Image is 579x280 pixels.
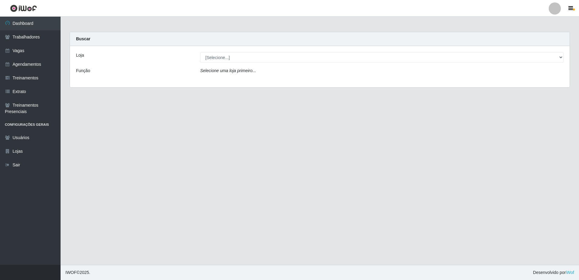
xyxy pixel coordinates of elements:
[566,270,574,275] a: iWof
[76,52,84,58] label: Loja
[533,269,574,276] span: Desenvolvido por
[200,68,256,73] i: Selecione uma loja primeiro...
[65,269,90,276] span: © 2025 .
[10,5,37,12] img: CoreUI Logo
[76,36,90,41] strong: Buscar
[65,270,77,275] span: IWOF
[76,68,90,74] label: Função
